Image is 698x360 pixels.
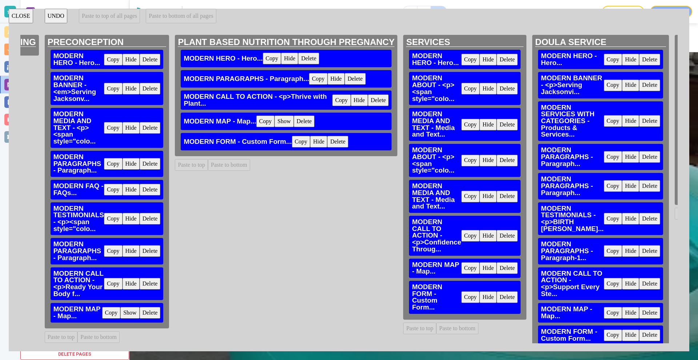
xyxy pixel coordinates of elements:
[574,8,596,15] h3: Need help?
[622,329,639,341] button: Hide
[639,80,660,91] button: Delete
[480,54,497,65] button: Hide
[140,54,161,65] button: Delete
[541,75,604,95] h3: MODERN BANNER - <p>Serving Jacksonvi...
[604,307,622,319] button: Copy
[184,76,309,82] h3: MODERN PARAGRAPHS - Paragraph...
[622,180,639,192] button: Hide
[461,155,480,166] button: Copy
[541,328,604,342] h3: MODERN FORM - Custom Form...
[332,94,351,106] button: Copy
[622,245,639,257] button: Hide
[120,307,139,319] button: Show
[541,104,604,138] h3: MODERN SERVICES WITH CATEGORIES - Products & Services...
[368,94,389,106] button: Delete
[140,307,161,319] button: Delete
[480,191,497,202] button: Hide
[639,151,660,163] button: Delete
[604,213,622,225] button: Copy
[140,213,161,225] button: Delete
[639,245,660,257] button: Delete
[263,53,281,64] button: Copy
[309,73,328,85] button: Copy
[461,262,480,274] button: Copy
[497,262,518,274] button: Delete
[412,219,461,253] h3: MODERN CALL TO ACTION - <p>Confidence Throug...
[604,54,622,65] button: Copy
[140,122,161,134] button: Delete
[436,323,478,334] button: Paste to bottom
[53,154,104,174] h3: MODERN PARAGRAPHS - Paragraph...
[79,9,140,23] button: Paste to top of all pages
[53,241,104,261] h3: MODERN PARAGRAPHS - Paragraph...
[480,119,497,130] button: Hide
[412,183,461,210] h3: MODERN MEDIA AND TEXT - Media and Text...
[135,7,179,16] img: Bizwise Logo
[294,116,315,127] button: Delete
[639,54,660,65] button: Delete
[622,151,639,163] button: Hide
[535,38,666,46] h2: DOULA SERVICE
[123,54,140,65] button: Hide
[53,53,104,66] h3: MODERN HERO - Hero...
[53,205,104,232] h3: MODERN TESTIMONIALS - <p><span style="colo...
[639,329,660,341] button: Delete
[650,6,692,17] button: Publish
[256,116,275,127] button: Copy
[77,331,120,343] button: Paste to bottom
[461,291,480,303] button: Copy
[123,278,140,290] button: Hide
[104,54,123,65] button: Copy
[639,278,660,290] button: Delete
[351,94,368,106] button: Hide
[480,155,497,166] button: Hide
[639,213,660,225] button: Delete
[622,115,639,127] button: Hide
[328,73,345,85] button: Hide
[480,291,497,303] button: Hide
[146,9,216,23] button: Paste to bottom of all pages
[104,245,123,257] button: Copy
[461,230,480,242] button: Copy
[412,284,461,311] h3: MODERN FORM - Custom Form...
[123,184,140,195] button: Hide
[604,245,622,257] button: Copy
[604,278,622,290] button: Copy
[497,155,518,166] button: Delete
[403,323,436,334] button: Paste to top
[622,278,639,290] button: Hide
[622,80,639,91] button: Hide
[622,213,639,225] button: Hide
[497,291,518,303] button: Delete
[123,245,140,257] button: Hide
[9,9,33,23] button: CLOSE
[53,183,104,196] h3: MODERN FAQ - FAQs...
[604,80,622,91] button: Copy
[541,270,604,298] h3: MODERN CALL TO ACTION - <p>Support Every Ste...
[104,278,123,290] button: Copy
[461,191,480,202] button: Copy
[541,176,604,196] h3: MODERN PARAGRAPHS - Paragraph...
[140,83,161,94] button: Delete
[406,38,523,46] h2: SERVICES
[541,147,604,167] h3: MODERN PARAGRAPHS - Paragraph...
[48,38,167,46] h2: PRECONCEPTION
[541,306,604,319] h3: MODERN MAP - Map...
[53,270,104,298] h3: MODERN CALL TO ACTION - <p>Ready Your Body f...
[184,55,262,62] h3: MODERN HERO - Hero...
[604,151,622,163] button: Copy
[38,7,78,16] h2: Website Editor
[604,180,622,192] button: Copy
[208,159,250,171] button: Paste to bottom
[274,116,293,127] button: Show
[327,136,348,147] button: Delete
[281,53,298,64] button: Hide
[461,54,480,65] button: Copy
[104,184,123,195] button: Copy
[140,245,161,257] button: Delete
[497,230,518,242] button: Delete
[480,230,497,242] button: Hide
[480,262,497,274] button: Hide
[104,213,123,225] button: Copy
[412,147,461,174] h3: MODERN ABOUT - <p><span style="colo...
